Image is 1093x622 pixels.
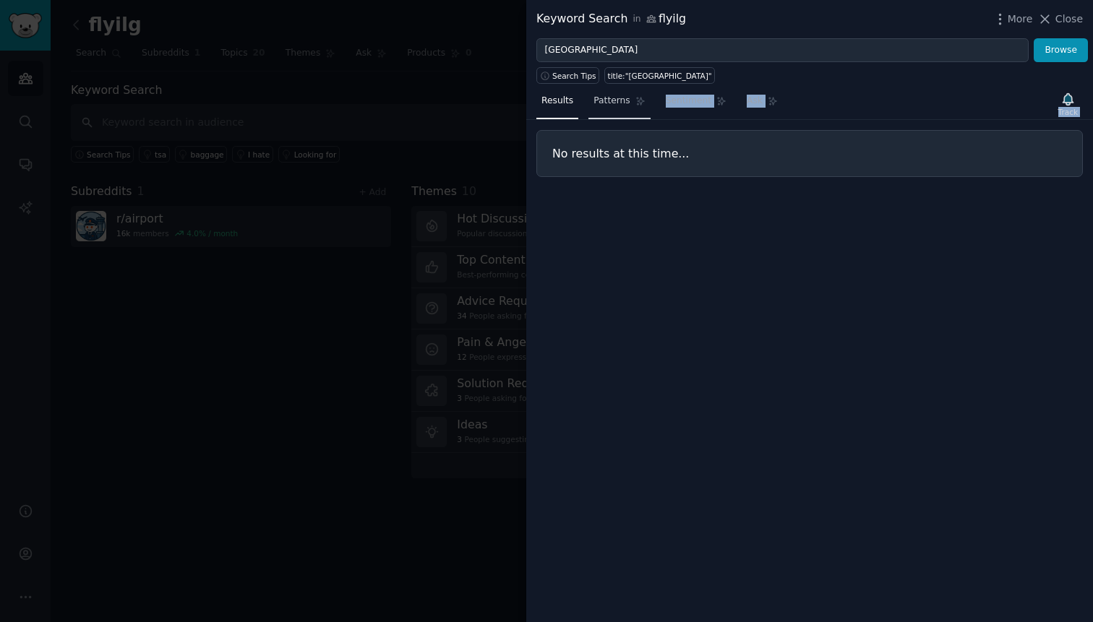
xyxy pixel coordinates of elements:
a: title:"[GEOGRAPHIC_DATA]" [604,67,715,84]
span: Search Tips [552,71,596,81]
span: Patterns [593,95,630,108]
input: Try a keyword related to your business [536,38,1029,63]
a: Patterns [588,90,650,119]
span: More [1008,12,1033,27]
div: Keyword Search flyilg [536,10,686,28]
span: Close [1055,12,1083,27]
div: Track [1058,107,1078,117]
button: Browse [1034,38,1088,63]
span: Ask [747,95,763,108]
a: Ask [742,90,783,119]
button: Track [1053,89,1083,119]
h3: No results at this time... [552,146,1067,161]
span: in [633,13,640,26]
a: Sentiment [661,90,732,119]
button: Search Tips [536,67,599,84]
span: Sentiment [666,95,711,108]
button: More [993,12,1033,27]
div: title:"[GEOGRAPHIC_DATA]" [608,71,712,81]
span: Results [541,95,573,108]
button: Close [1037,12,1083,27]
a: Results [536,90,578,119]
